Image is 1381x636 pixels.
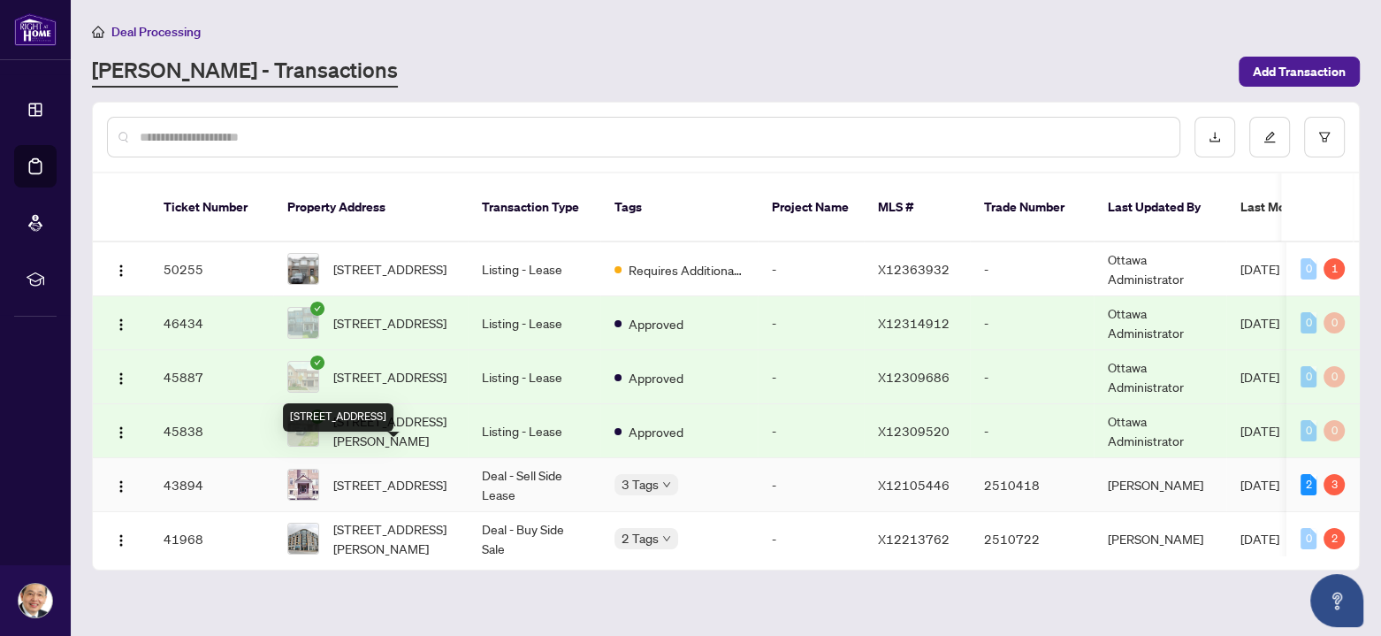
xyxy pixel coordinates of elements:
[662,480,671,489] span: down
[92,26,104,38] span: home
[333,519,454,558] span: [STREET_ADDRESS][PERSON_NAME]
[310,356,324,370] span: check-circle
[1304,117,1345,157] button: filter
[970,404,1094,458] td: -
[1301,312,1316,333] div: 0
[333,259,446,279] span: [STREET_ADDRESS]
[111,24,201,40] span: Deal Processing
[288,470,318,500] img: thumbnail-img
[1240,197,1348,217] span: Last Modified Date
[288,524,318,554] img: thumbnail-img
[149,242,273,296] td: 50255
[629,368,683,387] span: Approved
[878,531,950,547] span: X12213762
[1240,369,1279,385] span: [DATE]
[149,296,273,350] td: 46434
[149,404,273,458] td: 45838
[107,525,135,553] button: Logo
[970,350,1094,404] td: -
[1194,117,1235,157] button: download
[878,369,950,385] span: X12309686
[1301,528,1316,549] div: 0
[114,372,128,386] img: Logo
[1240,423,1279,439] span: [DATE]
[758,173,864,242] th: Project Name
[758,296,864,350] td: -
[1253,57,1346,86] span: Add Transaction
[864,173,970,242] th: MLS #
[1094,512,1226,566] td: [PERSON_NAME]
[1318,131,1331,143] span: filter
[758,512,864,566] td: -
[1240,531,1279,547] span: [DATE]
[468,404,600,458] td: Listing - Lease
[1240,261,1279,277] span: [DATE]
[114,533,128,548] img: Logo
[114,318,128,332] img: Logo
[288,308,318,338] img: thumbnail-img
[273,173,468,242] th: Property Address
[107,471,135,499] button: Logo
[970,242,1094,296] td: -
[758,458,864,512] td: -
[1094,242,1226,296] td: Ottawa Administrator
[1240,315,1279,331] span: [DATE]
[114,425,128,440] img: Logo
[1094,173,1226,242] th: Last Updated By
[629,314,683,333] span: Approved
[970,512,1094,566] td: 2510722
[662,534,671,543] span: down
[107,363,135,391] button: Logo
[970,458,1094,512] td: 2510418
[1263,131,1276,143] span: edit
[600,173,758,242] th: Tags
[288,254,318,284] img: thumbnail-img
[1301,420,1316,441] div: 0
[878,315,950,331] span: X12314912
[333,475,446,494] span: [STREET_ADDRESS]
[14,13,57,46] img: logo
[149,458,273,512] td: 43894
[310,302,324,316] span: check-circle
[107,255,135,283] button: Logo
[1301,474,1316,495] div: 2
[1209,131,1221,143] span: download
[288,362,318,392] img: thumbnail-img
[114,479,128,494] img: Logo
[1324,420,1345,441] div: 0
[629,422,683,441] span: Approved
[1094,458,1226,512] td: [PERSON_NAME]
[878,423,950,439] span: X12309520
[758,404,864,458] td: -
[1094,296,1226,350] td: Ottawa Administrator
[1324,474,1345,495] div: 3
[1249,117,1290,157] button: edit
[1094,350,1226,404] td: Ottawa Administrator
[1324,528,1345,549] div: 2
[1094,404,1226,458] td: Ottawa Administrator
[283,403,393,432] div: [STREET_ADDRESS]
[1310,574,1363,627] button: Open asap
[758,242,864,296] td: -
[107,309,135,337] button: Logo
[114,264,128,278] img: Logo
[629,260,744,280] span: Requires Additional Docs
[970,296,1094,350] td: -
[1301,258,1316,280] div: 0
[1324,366,1345,387] div: 0
[758,350,864,404] td: -
[468,350,600,404] td: Listing - Lease
[92,56,398,88] a: [PERSON_NAME] - Transactions
[149,173,273,242] th: Ticket Number
[468,173,600,242] th: Transaction Type
[878,261,950,277] span: X12363932
[622,474,659,494] span: 3 Tags
[19,584,52,617] img: Profile Icon
[333,411,454,450] span: [STREET_ADDRESS][PERSON_NAME]
[1301,366,1316,387] div: 0
[622,528,659,548] span: 2 Tags
[333,367,446,387] span: [STREET_ADDRESS]
[1240,477,1279,493] span: [DATE]
[468,242,600,296] td: Listing - Lease
[970,173,1094,242] th: Trade Number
